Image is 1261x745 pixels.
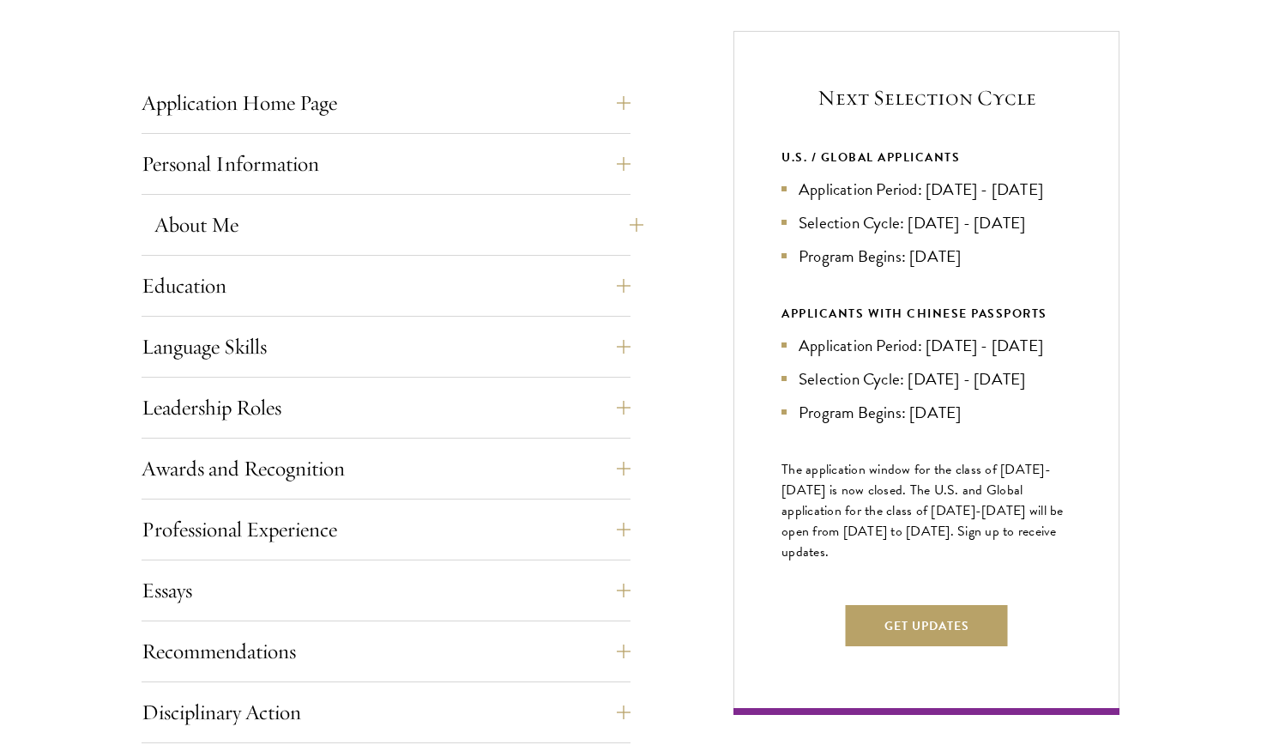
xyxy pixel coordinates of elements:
button: Personal Information [142,143,630,185]
li: Program Begins: [DATE] [781,400,1071,425]
button: Education [142,265,630,306]
div: U.S. / GLOBAL APPLICANTS [781,147,1071,168]
button: About Me [154,204,643,245]
button: Awards and Recognition [142,448,630,489]
div: APPLICANTS WITH CHINESE PASSPORTS [781,303,1071,324]
span: The application window for the class of [DATE]-[DATE] is now closed. The U.S. and Global applicat... [781,459,1064,562]
li: Selection Cycle: [DATE] - [DATE] [781,210,1071,235]
button: Language Skills [142,326,630,367]
button: Recommendations [142,631,630,672]
li: Application Period: [DATE] - [DATE] [781,333,1071,358]
button: Get Updates [846,605,1008,646]
button: Application Home Page [142,82,630,124]
button: Disciplinary Action [142,692,630,733]
h5: Next Selection Cycle [781,83,1071,112]
li: Program Begins: [DATE] [781,244,1071,269]
button: Professional Experience [142,509,630,550]
li: Selection Cycle: [DATE] - [DATE] [781,366,1071,391]
li: Application Period: [DATE] - [DATE] [781,177,1071,202]
button: Essays [142,570,630,611]
button: Leadership Roles [142,387,630,428]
